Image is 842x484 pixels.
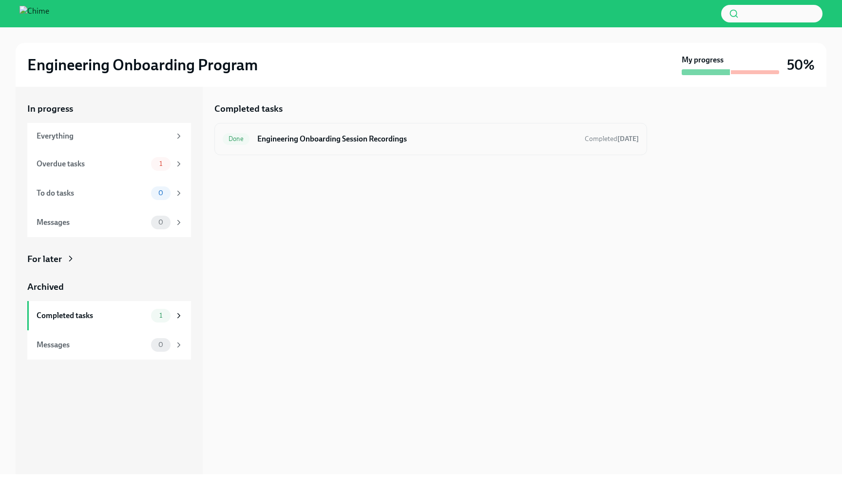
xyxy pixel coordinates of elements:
[223,135,249,142] span: Done
[27,123,191,149] a: Everything
[257,134,577,144] h6: Engineering Onboarding Session Recordings
[617,135,639,143] strong: [DATE]
[37,131,171,141] div: Everything
[27,179,191,208] a: To do tasks0
[27,301,191,330] a: Completed tasks1
[27,253,191,265] a: For later
[153,189,169,197] span: 0
[27,330,191,360] a: Messages0
[27,208,191,237] a: Messages0
[682,55,724,65] strong: My progress
[37,159,147,169] div: Overdue tasks
[19,6,49,21] img: Chime
[585,134,639,143] span: September 2nd, 2025 11:33
[214,102,283,115] h5: Completed tasks
[27,55,258,75] h2: Engineering Onboarding Program
[27,253,62,265] div: For later
[37,310,147,321] div: Completed tasks
[223,131,639,147] a: DoneEngineering Onboarding Session RecordingsCompleted[DATE]
[27,102,191,115] a: In progress
[153,219,169,226] span: 0
[27,149,191,179] a: Overdue tasks1
[27,281,191,293] a: Archived
[153,312,168,319] span: 1
[585,135,639,143] span: Completed
[153,160,168,167] span: 1
[153,341,169,348] span: 0
[37,340,147,350] div: Messages
[37,188,147,199] div: To do tasks
[37,217,147,228] div: Messages
[787,56,815,74] h3: 50%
